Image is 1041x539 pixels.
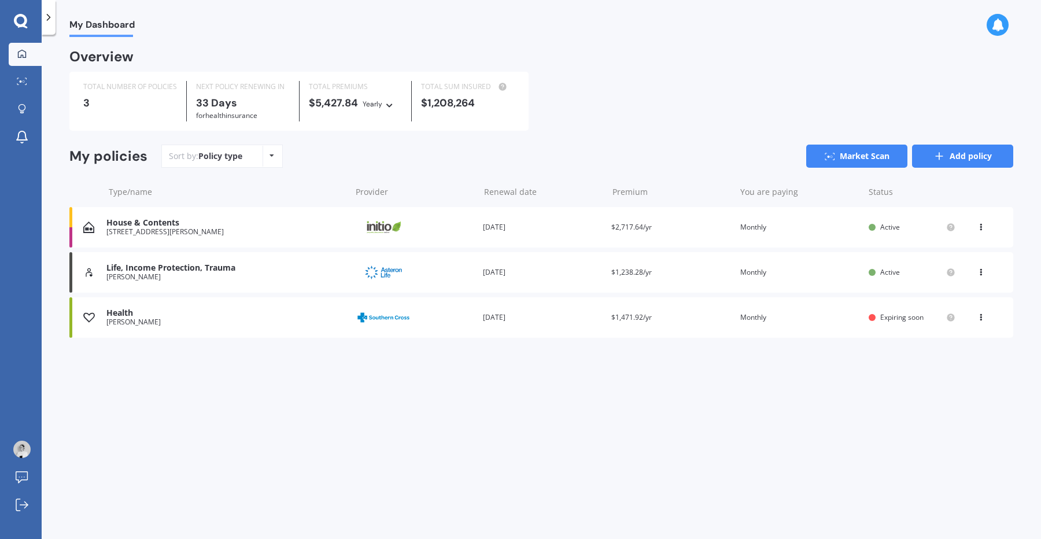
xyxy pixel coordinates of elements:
div: Health [106,308,345,318]
div: Sort by: [169,150,242,162]
div: Renewal date [484,186,603,198]
div: 3 [83,97,177,109]
div: $1,208,264 [421,97,515,109]
div: You are paying [740,186,859,198]
div: Status [869,186,955,198]
b: 33 Days [196,96,237,110]
span: Expiring soon [880,312,924,322]
img: House & Contents [83,221,94,233]
div: [PERSON_NAME] [106,273,345,281]
img: Initio [355,216,412,238]
div: Policy type [198,150,242,162]
div: [STREET_ADDRESS][PERSON_NAME] [106,228,345,236]
div: Monthly [740,221,859,233]
span: Active [880,222,900,232]
div: Provider [356,186,475,198]
div: Type/name [109,186,346,198]
span: for Health insurance [196,110,257,120]
img: Asteron Life [355,261,412,283]
div: NEXT POLICY RENEWING IN [196,81,290,93]
img: ACg8ocIomIoJstyO1QlqEX2PxD3367Nk2sp3WVIB8bBzWpnh1Yj1qnyhCg=s96-c [13,441,31,458]
div: [DATE] [483,267,602,278]
div: $5,427.84 [309,97,403,110]
div: Overview [69,51,134,62]
div: TOTAL SUM INSURED [421,81,515,93]
a: Add policy [912,145,1013,168]
a: Market Scan [806,145,907,168]
div: Monthly [740,267,859,278]
img: Health [83,312,95,323]
span: $2,717.64/yr [611,222,652,232]
span: My Dashboard [69,19,135,35]
div: My policies [69,148,147,165]
div: House & Contents [106,218,345,228]
span: $1,238.28/yr [611,267,652,277]
span: $1,471.92/yr [611,312,652,322]
div: TOTAL NUMBER OF POLICIES [83,81,177,93]
div: [DATE] [483,221,602,233]
div: TOTAL PREMIUMS [309,81,403,93]
span: Active [880,267,900,277]
img: Life [83,267,95,278]
div: Life, Income Protection, Trauma [106,263,345,273]
div: Premium [612,186,732,198]
div: Monthly [740,312,859,323]
img: Southern Cross [355,307,412,328]
div: [PERSON_NAME] [106,318,345,326]
div: Yearly [363,98,382,110]
div: [DATE] [483,312,602,323]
